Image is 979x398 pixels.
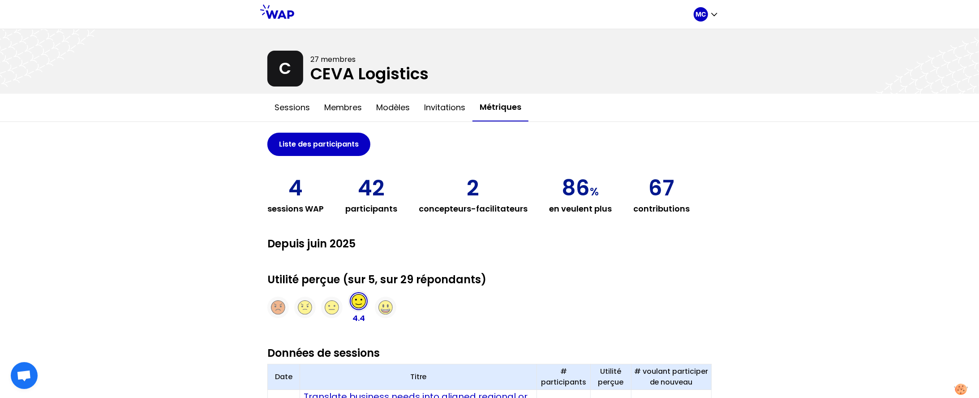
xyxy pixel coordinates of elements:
[288,177,303,199] p: 4
[268,364,300,390] th: Date
[267,133,370,156] button: Liste des participants
[467,177,480,199] p: 2
[358,177,385,199] p: 42
[352,312,365,324] p: 4.4
[472,94,528,121] button: Métriques
[267,237,712,251] h2: Depuis juin 2025
[419,203,528,215] h3: concepteurs-facilitateurs
[549,203,612,215] h3: en veulent plus
[537,364,590,390] th: # participants
[267,203,324,215] h3: sessions WAP
[694,7,719,22] button: MC
[417,94,472,121] button: Invitations
[369,94,417,121] button: Modèles
[300,364,537,390] th: Titre
[631,364,711,390] th: # voulant participer de nouveau
[267,94,317,121] button: Sessions
[649,177,674,199] p: 67
[267,273,712,287] h2: Utilité perçue (sur 5, sur 29 répondants)
[633,203,690,215] h3: contributions
[267,346,712,360] h2: Données de sessions
[590,184,599,199] span: %
[345,203,397,215] h3: participants
[317,94,369,121] button: Membres
[696,10,706,19] p: MC
[562,177,599,199] p: 86
[590,364,631,390] th: Utilité perçue
[11,362,38,389] div: Ouvrir le chat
